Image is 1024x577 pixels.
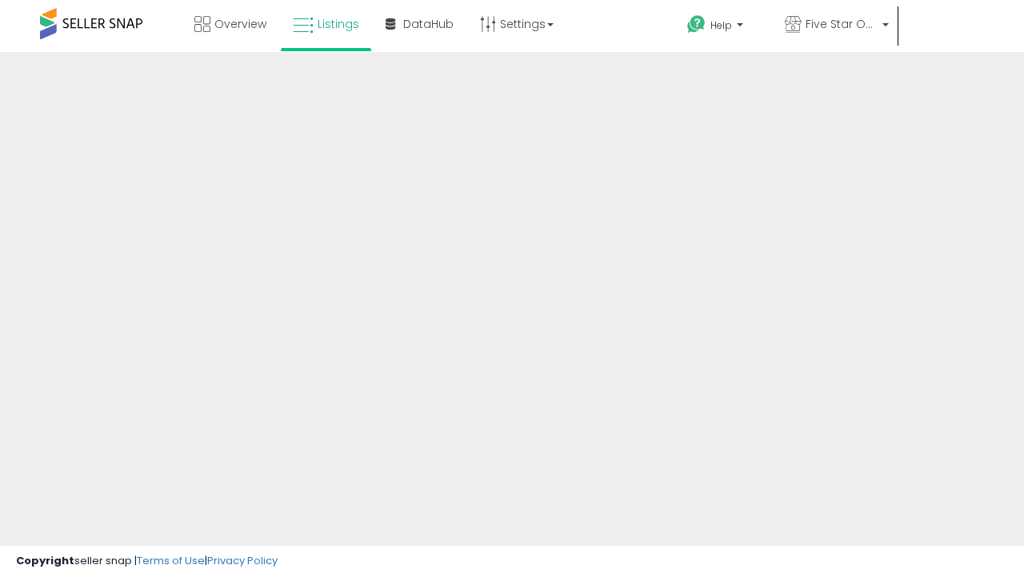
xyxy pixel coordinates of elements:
i: Get Help [686,14,706,34]
strong: Copyright [16,553,74,568]
span: Overview [214,16,266,32]
div: seller snap | | [16,554,278,569]
span: DataHub [403,16,454,32]
span: Help [710,18,732,32]
span: Five Star Outlet Store [806,16,878,32]
span: Listings [318,16,359,32]
a: Terms of Use [137,553,205,568]
a: Privacy Policy [207,553,278,568]
a: Help [674,2,770,52]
